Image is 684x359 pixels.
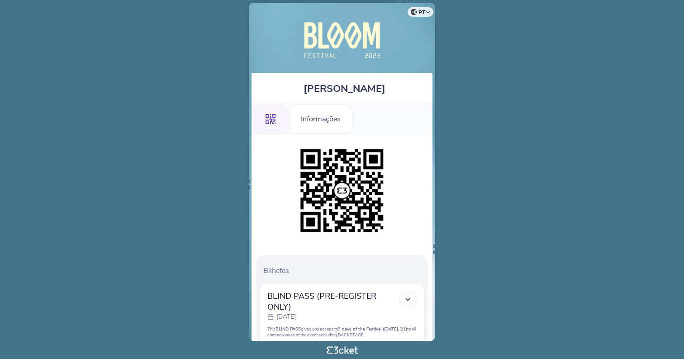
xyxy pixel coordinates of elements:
[289,105,352,134] div: Informações
[304,82,385,96] span: [PERSON_NAME]
[275,326,301,332] strong: BLIND PASS
[296,144,388,237] img: d698656d70ed40868e4e33c9b77b1f65.png
[267,291,399,312] span: BLIND PASS (PRE-REGISTER ONLY)
[338,326,407,332] strong: 3 days of the Festival ([DATE], 21)
[289,113,352,123] a: Informações
[263,266,424,276] p: Bilhetes
[267,326,417,338] p: This gives you access to to all common areas of the event excluding BACKSTAGE.
[280,12,404,68] img: Bloom Festival 2025
[276,312,296,321] p: [DATE]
